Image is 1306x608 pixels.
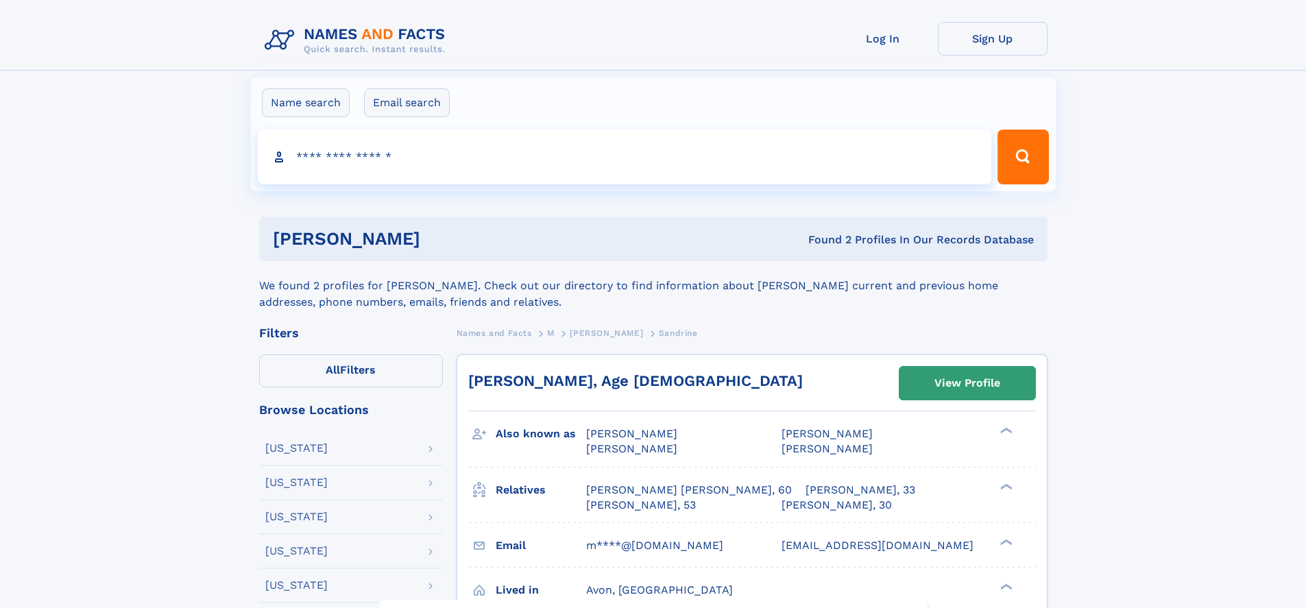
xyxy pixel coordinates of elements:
[262,88,350,117] label: Name search
[782,539,974,552] span: [EMAIL_ADDRESS][DOMAIN_NAME]
[265,443,328,454] div: [US_STATE]
[273,230,614,247] h1: [PERSON_NAME]
[997,426,1013,435] div: ❯
[547,328,555,338] span: M
[782,442,873,455] span: [PERSON_NAME]
[496,478,586,502] h3: Relatives
[997,582,1013,591] div: ❯
[828,22,938,56] a: Log In
[570,324,643,341] a: [PERSON_NAME]
[496,579,586,602] h3: Lived in
[265,580,328,591] div: [US_STATE]
[265,546,328,557] div: [US_STATE]
[782,498,892,513] a: [PERSON_NAME], 30
[997,482,1013,491] div: ❯
[586,427,677,440] span: [PERSON_NAME]
[265,511,328,522] div: [US_STATE]
[997,537,1013,546] div: ❯
[265,477,328,488] div: [US_STATE]
[259,22,457,59] img: Logo Names and Facts
[259,404,443,416] div: Browse Locations
[586,498,696,513] a: [PERSON_NAME], 53
[259,327,443,339] div: Filters
[782,427,873,440] span: [PERSON_NAME]
[899,367,1035,400] a: View Profile
[614,232,1034,247] div: Found 2 Profiles In Our Records Database
[326,363,340,376] span: All
[938,22,1048,56] a: Sign Up
[364,88,450,117] label: Email search
[496,534,586,557] h3: Email
[586,442,677,455] span: [PERSON_NAME]
[259,354,443,387] label: Filters
[934,367,1000,399] div: View Profile
[806,483,915,498] a: [PERSON_NAME], 33
[997,130,1048,184] button: Search Button
[457,324,532,341] a: Names and Facts
[496,422,586,446] h3: Also known as
[659,328,698,338] span: Sandrine
[259,261,1048,311] div: We found 2 profiles for [PERSON_NAME]. Check out our directory to find information about [PERSON_...
[586,483,792,498] a: [PERSON_NAME] [PERSON_NAME], 60
[258,130,992,184] input: search input
[570,328,643,338] span: [PERSON_NAME]
[547,324,555,341] a: M
[586,583,733,596] span: Avon, [GEOGRAPHIC_DATA]
[468,372,803,389] a: [PERSON_NAME], Age [DEMOGRAPHIC_DATA]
